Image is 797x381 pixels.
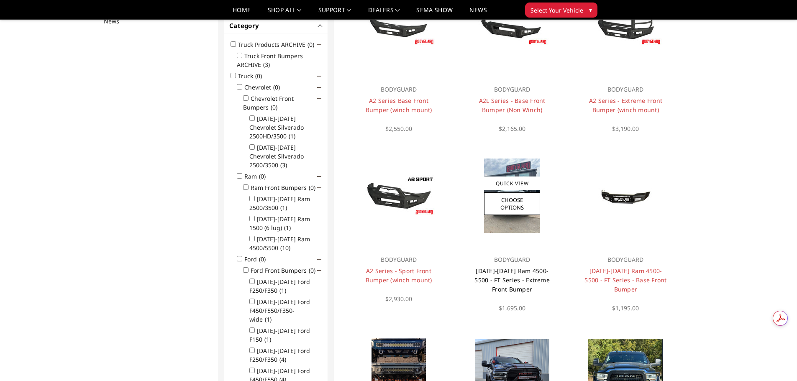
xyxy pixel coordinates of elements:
a: A2 Series - Sport Front Bumper (winch mount) [366,267,432,284]
label: Ram Front Bumpers [251,184,320,192]
a: News [104,17,130,26]
span: $3,190.00 [612,125,639,133]
a: Dealers [368,7,400,19]
span: (3) [263,61,270,69]
label: [DATE]-[DATE] Ford F450/F550/F350-wide [249,298,310,323]
span: (0) [309,184,315,192]
a: [DATE]-[DATE] Ram 4500-5500 - FT Series - Extreme Front Bumper [474,267,550,293]
label: [DATE]-[DATE] Ram 2500/3500 [249,195,310,212]
label: Chevrolet [244,83,285,91]
span: Select Your Vehicle [530,6,583,15]
span: (0) [308,41,314,49]
span: (1) [279,286,286,294]
label: [DATE]-[DATE] Ram 4500/5500 [249,235,310,252]
label: Truck Front Bumpers ARCHIVE [237,52,303,69]
label: [DATE]-[DATE] Ram 1500 (6 lug) [249,215,310,232]
span: (0) [271,103,277,111]
span: $2,930.00 [385,295,412,303]
span: (1) [265,315,272,323]
label: Chevrolet Front Bumpers [243,95,294,111]
p: BODYGUARD [584,255,668,265]
p: BODYGUARD [470,255,554,265]
span: Click to show/hide children [317,97,321,101]
span: Click to show/hide children [317,85,321,89]
p: BODYGUARD [356,84,441,95]
a: A2 Series - Extreme Front Bumper (winch mount) [589,97,662,114]
span: Click to show/hide children [317,257,321,261]
a: Quick View [484,176,540,190]
label: Truck Products ARCHIVE [238,41,319,49]
label: [DATE]-[DATE] Chevrolet Silverado 2500HD/3500 [249,115,304,140]
label: Ram [244,172,271,180]
iframe: Chat Widget [755,341,797,381]
span: (0) [255,72,262,80]
label: Ford [244,255,271,263]
span: ▾ [589,5,592,14]
a: Support [318,7,351,19]
span: Click to show/hide children [317,186,321,190]
a: shop all [268,7,302,19]
span: Click to show/hide children [317,43,321,47]
span: (1) [264,335,271,343]
a: Home [233,7,251,19]
label: [DATE]-[DATE] Chevrolet Silverado 2500/3500 [249,143,304,169]
span: Click to show/hide children [317,174,321,179]
p: BODYGUARD [356,255,441,265]
label: [DATE]-[DATE] Ford F150 [249,327,310,343]
span: (1) [289,132,295,140]
label: Truck [238,72,267,80]
p: BODYGUARD [470,84,554,95]
span: $2,165.00 [499,125,525,133]
span: (10) [280,244,290,252]
span: Click to show/hide children [317,74,321,78]
span: (0) [259,255,266,263]
label: Ford Front Bumpers [251,266,320,274]
span: $2,550.00 [385,125,412,133]
h4: Category [229,21,323,31]
span: (0) [309,266,315,274]
span: (0) [273,83,280,91]
a: Choose Options [484,192,540,215]
span: (1) [284,224,291,232]
label: [DATE]-[DATE] Ford F250/F350 [249,347,310,363]
p: BODYGUARD [584,84,668,95]
span: (0) [259,172,266,180]
span: $1,695.00 [499,304,525,312]
button: - [318,23,323,28]
span: $1,195.00 [612,304,639,312]
a: News [469,7,487,19]
a: [DATE]-[DATE] Ram 4500-5500 - FT Series - Base Front Bumper [584,267,666,293]
span: (4) [279,355,286,363]
span: (3) [280,161,287,169]
a: A2 Series Base Front Bumper (winch mount) [366,97,432,114]
span: Click to show/hide children [317,268,321,273]
span: (1) [280,204,287,212]
a: A2L Series - Base Front Bumper (Non Winch) [479,97,546,114]
label: [DATE]-[DATE] Ford F250/F350 [249,278,310,294]
button: Select Your Vehicle [525,3,597,18]
a: SEMA Show [416,7,453,19]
